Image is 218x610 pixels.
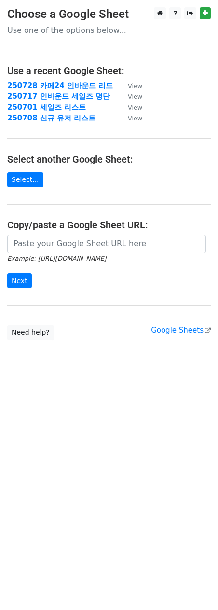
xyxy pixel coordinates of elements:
[7,153,211,165] h4: Select another Google Sheet:
[118,114,142,122] a: View
[128,93,142,100] small: View
[118,81,142,90] a: View
[7,219,211,231] h4: Copy/paste a Google Sheet URL:
[128,115,142,122] small: View
[7,325,54,340] a: Need help?
[7,255,106,262] small: Example: [URL][DOMAIN_NAME]
[128,104,142,111] small: View
[7,103,86,112] a: 250701 세일즈 리스트
[7,25,211,35] p: Use one of the options below...
[128,82,142,89] small: View
[7,114,95,122] a: 250708 신규 유저 리스트
[7,7,211,21] h3: Choose a Google Sheet
[7,273,32,288] input: Next
[7,92,110,101] a: 250717 인바운드 세일즈 명단
[151,326,211,335] a: Google Sheets
[118,103,142,112] a: View
[118,92,142,101] a: View
[7,81,113,90] a: 250728 카페24 인바운드 리드
[7,172,43,187] a: Select...
[7,65,211,76] h4: Use a recent Google Sheet:
[7,235,206,253] input: Paste your Google Sheet URL here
